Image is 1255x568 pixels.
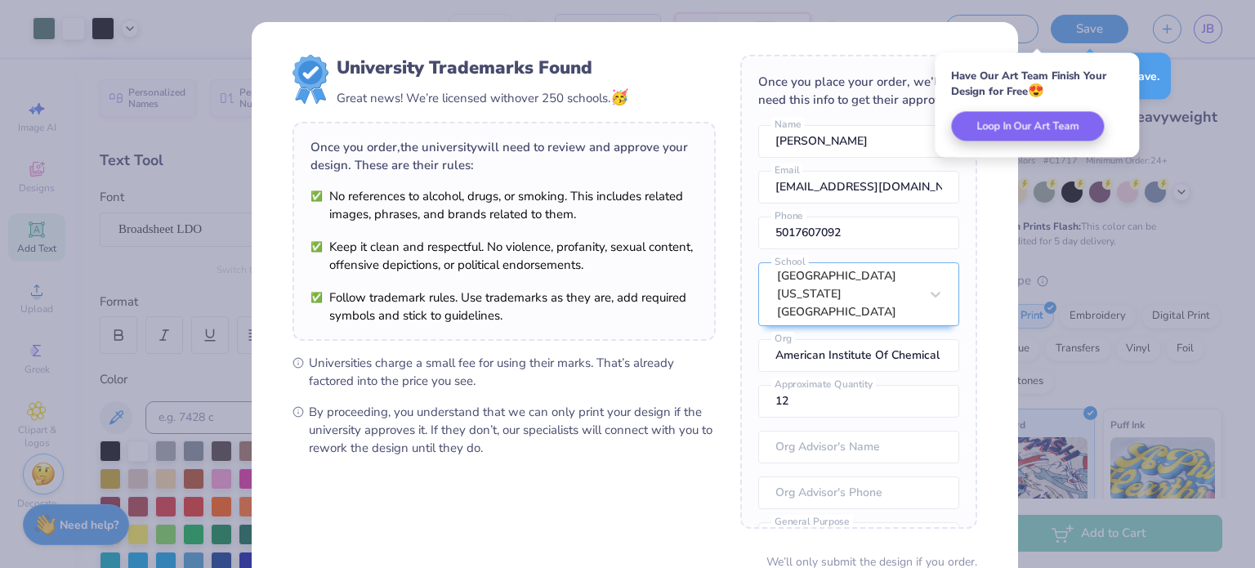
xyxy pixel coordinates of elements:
[309,354,716,390] span: Universities charge a small fee for using their marks. That’s already factored into the price you...
[758,125,959,158] input: Name
[758,171,959,203] input: Email
[758,73,959,109] div: Once you place your order, we’ll need this info to get their approval:
[1028,82,1044,100] span: 😍
[610,87,628,107] span: 🥳
[758,217,959,249] input: Phone
[777,267,919,321] div: [GEOGRAPHIC_DATA][US_STATE] [GEOGRAPHIC_DATA]
[310,138,698,174] div: Once you order, the university will need to review and approve your design. These are their rules:
[309,403,716,457] span: By proceeding, you understand that we can only print your design if the university approves it. I...
[758,431,959,463] input: Org Advisor's Name
[337,87,628,109] div: Great news! We’re licensed with over 250 schools.
[337,55,628,81] div: University Trademarks Found
[951,69,1123,99] div: Have Our Art Team Finish Your Design for Free
[293,55,328,104] img: license-marks-badge.png
[310,187,698,223] li: No references to alcohol, drugs, or smoking. This includes related images, phrases, and brands re...
[951,111,1104,141] button: Loop In Our Art Team
[310,238,698,274] li: Keep it clean and respectful. No violence, profanity, sexual content, offensive depictions, or po...
[310,288,698,324] li: Follow trademark rules. Use trademarks as they are, add required symbols and stick to guidelines.
[758,476,959,509] input: Org Advisor's Phone
[758,385,959,418] input: Approximate Quantity
[758,339,959,372] input: Org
